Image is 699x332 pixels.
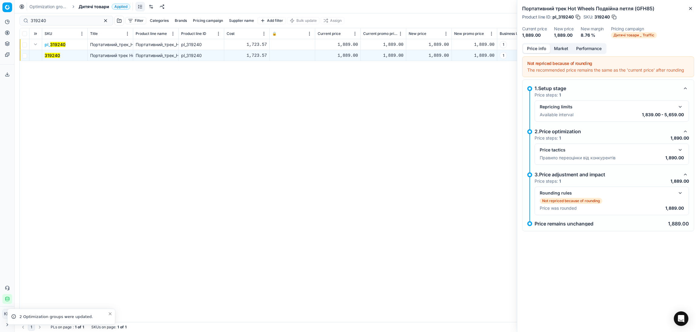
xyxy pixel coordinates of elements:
button: КM [2,309,12,319]
dd: 1,889.00 [554,32,573,38]
button: Close toast [106,310,114,317]
strong: 1 [117,325,119,330]
div: 1.Setup stage [535,85,679,92]
span: Current promo price [363,31,397,36]
div: pl_319240 [181,42,221,48]
p: Price remains unchanged [535,221,593,226]
button: pl_319240 [45,42,66,48]
span: pl_319240 [552,14,574,20]
div: 1,889.00 [363,42,404,48]
p: 1,889.00 [668,221,689,226]
button: Add filter [258,17,286,24]
p: Price was rounded [540,205,577,211]
dd: 1,889.00 [522,32,547,38]
button: Bulk update [287,17,319,24]
button: Go to next page [36,324,43,331]
strong: 1 [125,325,127,330]
button: Go to previous page [19,324,27,331]
p: 1,890.00 [665,155,684,161]
span: Business Units [500,31,525,36]
input: Search by SKU or title [31,18,97,24]
p: 1,889.00 [670,178,689,184]
span: SKU [45,31,52,36]
span: Cost [227,31,235,36]
button: Pricing campaign [191,17,225,24]
div: 1,889.00 [454,53,495,59]
div: 3.Price adjustment and impact [535,171,679,178]
span: КM [3,309,12,318]
span: Портативний_трек_Hot_Wheels_Подвійна_петля_(GFH85) [90,42,207,47]
div: 1,889.00 [318,53,358,59]
button: Performance [572,44,606,53]
p: Available interval [540,112,573,118]
p: Not repriced because of rounding [542,198,600,203]
dd: 8.76 % [581,32,604,38]
div: pl_319240 [181,53,221,59]
div: The recommended price remains the same as the 'current price' after rounding [527,67,689,73]
div: Price tactics [540,147,674,153]
span: Product line name [136,31,167,36]
button: Brands [172,17,189,24]
p: 1,890.00 [670,135,689,141]
div: 1,889.00 [363,53,404,59]
div: 1,889.00 [454,42,495,48]
button: 319240 [45,53,60,59]
span: 319240 [594,14,610,20]
div: Портативний_трек_Hot_Wheels_Подвійна_петля_(GFH85) [136,42,176,48]
span: Дитячі товариApplied [79,4,130,10]
button: Assign [321,17,344,24]
nav: breadcrumb [29,4,130,10]
span: Current price [318,31,341,36]
dt: Pricing campaign [611,27,657,31]
strong: of [120,325,124,330]
a: Optimization groups [29,4,68,10]
div: 2.Price optimization [535,128,679,135]
p: Price steps: [535,178,561,184]
span: 1 [500,52,507,59]
span: Applied [112,4,130,10]
strong: of [78,325,81,330]
div: Портативний_трек_Hot_Wheels_Подвійна_петля_(GFH85) [136,53,176,59]
span: 🔒 [272,31,277,36]
strong: 1 [83,325,84,330]
strong: 1 [559,92,561,97]
div: 1,889.00 [409,42,449,48]
p: Price steps: [535,135,561,141]
span: Портативний трек Hot Wheels Подвійна петля (GFH85) [90,53,203,58]
span: SKU : [583,15,593,19]
span: Product line ID : [522,15,551,19]
p: 1,889.00 [665,205,684,211]
div: Repricing limits [540,104,674,110]
button: Expand [32,41,39,48]
strong: 1 [75,325,76,330]
span: Дитячі товари _ Traffic [611,32,657,38]
mark: 319240 [45,53,60,58]
div: 1,723.57 [227,42,267,48]
mark: 319240 [50,42,66,47]
button: Supplier name [227,17,256,24]
dt: New price [554,27,573,31]
div: 1,889.00 [409,53,449,59]
span: New price [409,31,426,36]
button: 1 [28,324,35,331]
span: SKUs on page : [91,325,116,330]
button: Market [550,44,572,53]
span: Product line ID [181,31,206,36]
div: Rounding rules [540,190,674,196]
div: 1,723.57 [227,53,267,59]
p: Правило переоцінки від конкурентів [540,155,616,161]
button: Expand all [32,30,39,37]
div: 1,889.00 [318,42,358,48]
div: 2 Optimization groups were updated. [19,314,108,320]
span: Дитячі товари [79,4,109,10]
button: Price info [523,44,550,53]
h2: Портативний трек Hot Wheels Подвійна петля (GFH85) [522,5,694,12]
span: New promo price [454,31,484,36]
dt: New margin [581,27,604,31]
dt: Current price [522,27,547,31]
button: Filter [125,17,146,24]
button: Categories [147,17,171,24]
nav: pagination [19,324,43,331]
span: PLs on page [51,325,72,330]
p: Price steps: [535,92,561,98]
